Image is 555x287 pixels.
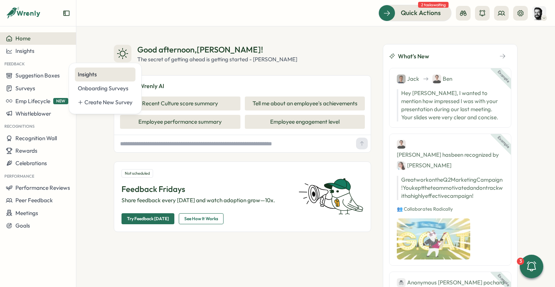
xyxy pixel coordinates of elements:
span: 2 tasks waiting [418,2,449,8]
div: 3 [517,258,524,265]
button: Tell me about an employee's achievements [245,97,365,110]
div: [PERSON_NAME] [397,161,451,170]
p: 👥 Collaborates Radically [397,206,504,212]
button: Employee engagement level [245,115,365,129]
span: Surveys [15,85,35,92]
img: Recognition Image [397,218,470,259]
p: Share feedback every [DATE] and watch adoption grow—10x. [121,196,290,204]
img: Ben [432,75,441,83]
button: See How It Works [179,213,224,224]
span: Whistleblower [15,110,51,117]
div: Ben [432,74,452,83]
span: Rewards [15,147,37,154]
div: Insights [78,70,133,79]
p: Great work on the Q2 Marketing Campaign! You kept the team motivated and on track with a highly e... [397,176,504,200]
span: NEW [53,98,68,104]
div: Jack [397,74,419,83]
span: Suggestion Boxes [15,72,60,79]
span: Meetings [15,210,38,217]
p: Hey [PERSON_NAME], I wanted to mention how impressed I was with your presentation during our last... [397,89,504,121]
span: Try Feedback [DATE] [127,214,169,224]
a: Create New Survey [75,95,135,109]
p: Feedback Fridays [121,184,290,195]
button: Expand sidebar [63,10,70,17]
button: Employee performance summary [120,115,240,129]
div: Onboarding Surveys [78,84,133,92]
span: Insights [15,47,35,54]
img: Ben [397,140,406,149]
span: See How It Works [184,214,218,224]
span: Celebrations [15,160,47,167]
button: Quick Actions [378,5,451,21]
span: Recognition Wall [15,135,57,142]
span: Peer Feedback [15,197,53,204]
div: Not scheduled [121,169,153,178]
button: Recent Culture score summary [120,97,240,110]
img: Nelson [532,6,546,20]
div: [PERSON_NAME] has been recognized by [397,140,504,170]
button: Try Feedback [DATE] [121,213,174,224]
span: Ask Wrenly AI [128,81,164,91]
span: What's New [398,52,429,61]
div: Create New Survey [84,98,133,106]
button: 3 [520,255,543,278]
a: Onboarding Surveys [75,81,135,95]
div: The secret of getting ahead is getting started - [PERSON_NAME] [137,55,297,63]
span: Goals [15,222,30,229]
a: Insights [75,68,135,81]
div: Good afternoon , [PERSON_NAME] ! [137,44,297,55]
span: Performance Reviews [15,184,70,191]
span: Emp Lifecycle [15,98,50,105]
img: Jack [397,75,406,83]
div: Anonymous [PERSON_NAME] pochard [397,278,504,287]
span: Home [15,35,30,42]
span: Quick Actions [401,8,441,18]
img: Jane [397,161,406,170]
